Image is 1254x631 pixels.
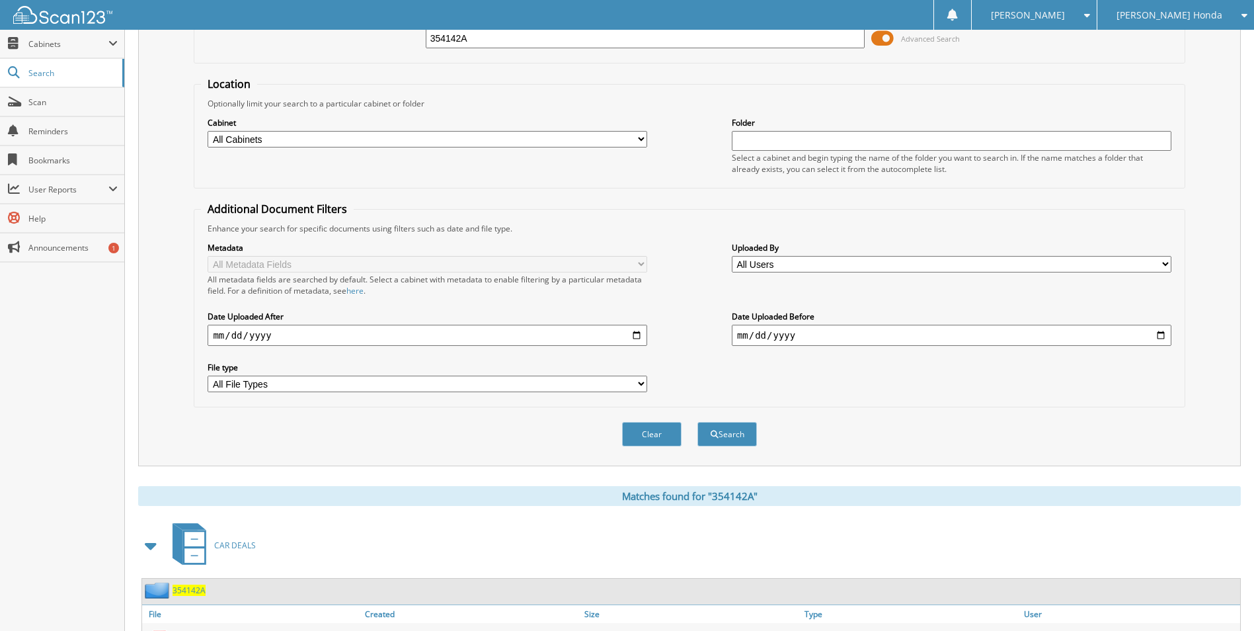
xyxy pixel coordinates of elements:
span: Help [28,213,118,224]
a: User [1021,605,1240,623]
span: Announcements [28,242,118,253]
label: Uploaded By [732,242,1171,253]
input: start [208,325,647,346]
label: Folder [732,117,1171,128]
span: CAR DEALS [214,540,256,551]
span: Bookmarks [28,155,118,166]
a: File [142,605,362,623]
div: Matches found for "354142A" [138,486,1241,506]
input: end [732,325,1171,346]
span: Search [28,67,116,79]
span: User Reports [28,184,108,195]
span: Advanced Search [901,34,960,44]
label: Metadata [208,242,647,253]
img: scan123-logo-white.svg [13,6,112,24]
label: Date Uploaded After [208,311,647,322]
label: File type [208,362,647,373]
span: Cabinets [28,38,108,50]
div: Optionally limit your search to a particular cabinet or folder [201,98,1177,109]
button: Clear [622,422,682,446]
a: Size [581,605,801,623]
span: [PERSON_NAME] Honda [1117,11,1222,19]
span: Reminders [28,126,118,137]
div: All metadata fields are searched by default. Select a cabinet with metadata to enable filtering b... [208,274,647,296]
span: [PERSON_NAME] [991,11,1065,19]
div: Select a cabinet and begin typing the name of the folder you want to search in. If the name match... [732,152,1171,175]
legend: Additional Document Filters [201,202,354,216]
label: Cabinet [208,117,647,128]
div: 1 [108,243,119,253]
a: Type [801,605,1021,623]
a: here [346,285,364,296]
a: 354142A [173,585,206,596]
legend: Location [201,77,257,91]
label: Date Uploaded Before [732,311,1171,322]
span: Scan [28,97,118,108]
div: Enhance your search for specific documents using filters such as date and file type. [201,223,1177,234]
a: CAR DEALS [165,519,256,571]
img: folder2.png [145,582,173,599]
button: Search [697,422,757,446]
a: Created [362,605,581,623]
